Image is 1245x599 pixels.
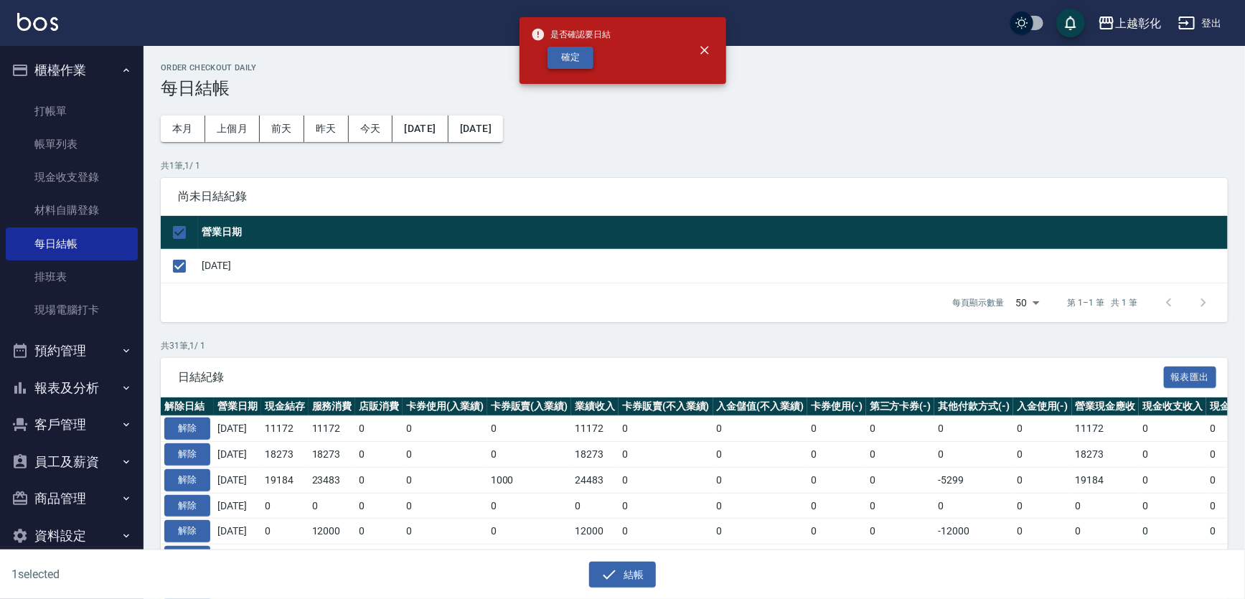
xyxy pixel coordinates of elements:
[214,397,261,416] th: 營業日期
[1139,467,1206,493] td: 0
[1013,397,1072,416] th: 入金使用(-)
[619,442,713,468] td: 0
[214,519,261,544] td: [DATE]
[261,493,309,519] td: 0
[214,442,261,468] td: [DATE]
[1013,467,1072,493] td: 0
[1013,442,1072,468] td: 0
[355,544,403,570] td: 0
[1013,519,1072,544] td: 0
[214,493,261,519] td: [DATE]
[403,442,487,468] td: 0
[178,370,1164,385] span: 日結紀錄
[1173,10,1228,37] button: 登出
[164,495,210,517] button: 解除
[349,115,393,142] button: 今天
[866,544,935,570] td: 0
[571,397,619,416] th: 業績收入
[1164,369,1217,383] a: 報表匯出
[487,493,572,519] td: 0
[309,519,356,544] td: 12000
[6,260,138,293] a: 排班表
[161,63,1228,72] h2: Order checkout daily
[487,519,572,544] td: 0
[571,442,619,468] td: 18273
[309,544,356,570] td: 10917
[214,416,261,442] td: [DATE]
[807,519,866,544] td: 0
[11,565,309,583] h6: 1 selected
[1139,519,1206,544] td: 0
[619,467,713,493] td: 0
[355,397,403,416] th: 店販消費
[6,332,138,369] button: 預約管理
[807,544,866,570] td: 0
[807,467,866,493] td: 0
[164,520,210,542] button: 解除
[807,416,866,442] td: 0
[17,13,58,31] img: Logo
[355,416,403,442] td: 0
[304,115,349,142] button: 昨天
[487,467,572,493] td: 1000
[713,544,808,570] td: 0
[1139,442,1206,468] td: 0
[487,397,572,416] th: 卡券販賣(入業績)
[619,544,713,570] td: 0
[1139,493,1206,519] td: 0
[866,467,935,493] td: 0
[6,443,138,481] button: 員工及薪資
[309,493,356,519] td: 0
[1115,14,1161,32] div: 上越彰化
[261,544,309,570] td: 11917
[487,442,572,468] td: 0
[866,493,935,519] td: 0
[1164,367,1217,389] button: 報表匯出
[1139,544,1206,570] td: 0
[1013,544,1072,570] td: 0
[1139,416,1206,442] td: 0
[161,159,1228,172] p: 共 1 筆, 1 / 1
[713,467,808,493] td: 0
[589,562,656,588] button: 結帳
[1068,296,1137,309] p: 第 1–1 筆 共 1 筆
[6,369,138,407] button: 報表及分析
[161,339,1228,352] p: 共 31 筆, 1 / 1
[309,442,356,468] td: 18273
[1072,519,1140,544] td: 0
[403,467,487,493] td: 0
[164,418,210,440] button: 解除
[571,467,619,493] td: 24483
[161,78,1228,98] h3: 每日結帳
[403,397,487,416] th: 卡券使用(入業績)
[1056,9,1085,37] button: save
[807,442,866,468] td: 0
[713,493,808,519] td: 0
[571,544,619,570] td: 11917
[619,397,713,416] th: 卡券販賣(不入業績)
[205,115,260,142] button: 上個月
[571,416,619,442] td: 11172
[261,442,309,468] td: 18273
[1072,493,1140,519] td: 0
[619,493,713,519] td: 0
[571,519,619,544] td: 12000
[261,467,309,493] td: 19184
[164,443,210,466] button: 解除
[1013,493,1072,519] td: 0
[448,115,503,142] button: [DATE]
[6,480,138,517] button: 商品管理
[1072,442,1140,468] td: 18273
[713,519,808,544] td: 0
[309,397,356,416] th: 服務消費
[934,442,1013,468] td: 0
[713,397,808,416] th: 入金儲值(不入業績)
[531,27,611,42] span: 是否確認要日結
[934,416,1013,442] td: 0
[1072,544,1140,570] td: 11917
[713,442,808,468] td: 0
[198,216,1228,250] th: 營業日期
[214,467,261,493] td: [DATE]
[6,293,138,326] a: 現場電腦打卡
[487,416,572,442] td: 0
